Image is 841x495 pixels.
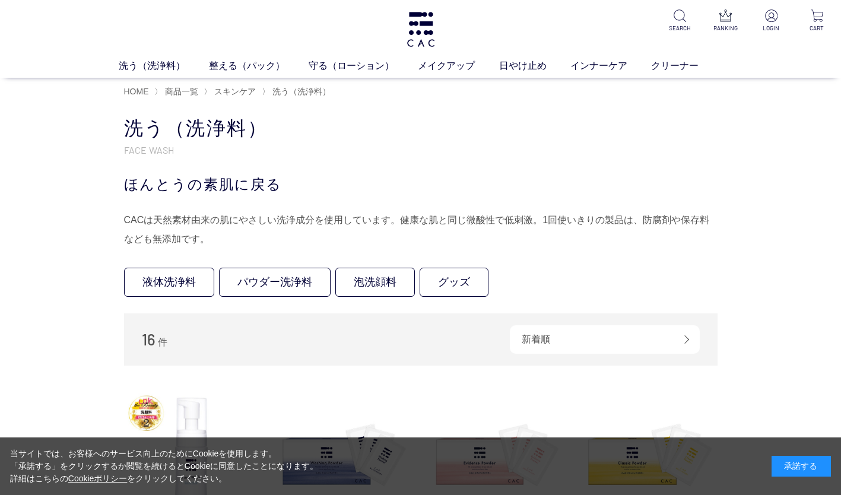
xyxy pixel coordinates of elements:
[309,59,418,73] a: 守る（ローション）
[262,86,334,97] li: 〉
[335,268,415,297] a: 泡洗顔料
[570,59,651,73] a: インナーケア
[802,9,832,33] a: CART
[270,87,331,96] a: 洗う（洗浄料）
[124,87,149,96] a: HOME
[142,330,155,348] span: 16
[214,87,256,96] span: スキンケア
[757,9,786,33] a: LOGIN
[420,268,488,297] a: グッズ
[418,59,499,73] a: メイクアップ
[510,325,700,354] div: 新着順
[209,59,309,73] a: 整える（パック）
[757,24,786,33] p: LOGIN
[405,12,436,47] img: logo
[802,24,832,33] p: CART
[154,86,201,97] li: 〉
[219,268,331,297] a: パウダー洗浄料
[10,448,319,485] div: 当サイトでは、お客様へのサービス向上のためにCookieを使用します。 「承諾する」をクリックするか閲覧を続けるとCookieに同意したことになります。 詳細はこちらの をクリックしてください。
[272,87,331,96] span: 洗う（洗浄料）
[119,59,209,73] a: 洗う（洗浄料）
[651,59,722,73] a: クリーナー
[212,87,256,96] a: スキンケア
[711,9,740,33] a: RANKING
[165,87,198,96] span: 商品一覧
[499,59,570,73] a: 日やけ止め
[665,9,694,33] a: SEARCH
[124,116,718,141] h1: 洗う（洗浄料）
[665,24,694,33] p: SEARCH
[68,474,128,483] a: Cookieポリシー
[772,456,831,477] div: 承諾する
[163,87,198,96] a: 商品一覧
[124,268,214,297] a: 液体洗浄料
[204,86,259,97] li: 〉
[124,211,718,249] div: CACは天然素材由来の肌にやさしい洗浄成分を使用しています。健康な肌と同じ微酸性で低刺激。1回使いきりの製品は、防腐剤や保存料なども無添加です。
[711,24,740,33] p: RANKING
[124,144,718,156] p: FACE WASH
[158,337,167,347] span: 件
[124,174,718,195] div: ほんとうの素肌に戻る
